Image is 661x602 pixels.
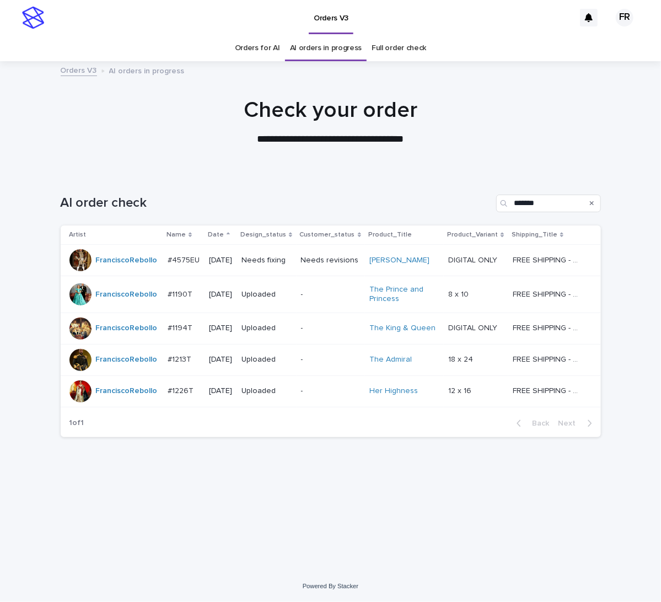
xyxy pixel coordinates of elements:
[168,321,195,333] p: #1194T
[447,229,498,241] p: Product_Variant
[513,384,584,396] p: FREE SHIPPING - preview in 1-2 business days, after your approval delivery will take 5-10 b.d.
[513,321,584,333] p: FREE SHIPPING - preview in 1-2 business days, after your approval delivery will take 5-10 b.d.
[61,276,601,313] tr: FranciscoRebollo #1190T#1190T [DATE]Uploaded-The Prince and Princess 8 x 108 x 10 FREE SHIPPING -...
[369,386,418,396] a: Her Highness
[96,290,158,299] a: FranciscoRebollo
[448,321,499,333] p: DIGITAL ONLY
[61,375,601,407] tr: FranciscoRebollo #1226T#1226T [DATE]Uploaded-Her Highness 12 x 1612 x 16 FREE SHIPPING - preview ...
[301,324,361,333] p: -
[290,35,362,61] a: AI orders in progress
[166,229,186,241] p: Name
[61,410,93,437] p: 1 of 1
[303,583,358,589] a: Powered By Stacker
[61,245,601,276] tr: FranciscoRebollo #4575EU#4575EU [DATE]Needs fixingNeeds revisions[PERSON_NAME] DIGITAL ONLYDIGITA...
[96,355,158,364] a: FranciscoRebollo
[369,324,436,333] a: The King & Queen
[168,254,202,265] p: #4575EU
[209,256,233,265] p: [DATE]
[61,344,601,375] tr: FranciscoRebollo #1213T#1213T [DATE]Uploaded-The Admiral 18 x 2418 x 24 FREE SHIPPING - preview i...
[368,229,412,241] p: Product_Title
[109,64,185,76] p: AI orders in progress
[241,324,292,333] p: Uploaded
[209,386,233,396] p: [DATE]
[448,384,474,396] p: 12 x 16
[513,288,584,299] p: FREE SHIPPING - preview in 1-2 business days, after your approval delivery will take 5-10 b.d.
[512,229,557,241] p: Shipping_Title
[61,63,97,76] a: Orders V3
[558,420,583,427] span: Next
[96,256,158,265] a: FranciscoRebollo
[301,290,361,299] p: -
[241,256,292,265] p: Needs fixing
[168,353,194,364] p: #1213T
[301,256,361,265] p: Needs revisions
[96,386,158,396] a: FranciscoRebollo
[61,313,601,344] tr: FranciscoRebollo #1194T#1194T [DATE]Uploaded-The King & Queen DIGITAL ONLYDIGITAL ONLY FREE SHIPP...
[496,195,601,212] input: Search
[554,418,601,428] button: Next
[168,384,196,396] p: #1226T
[513,254,584,265] p: FREE SHIPPING - preview in 1-2 business days, after your approval delivery will take 5-10 busines...
[241,386,292,396] p: Uploaded
[526,420,550,427] span: Back
[369,256,429,265] a: [PERSON_NAME]
[209,355,233,364] p: [DATE]
[448,254,499,265] p: DIGITAL ONLY
[61,195,492,211] h1: AI order check
[508,418,554,428] button: Back
[235,35,280,61] a: Orders for AI
[22,7,44,29] img: stacker-logo-s-only.png
[168,288,195,299] p: #1190T
[616,9,633,26] div: FR
[209,324,233,333] p: [DATE]
[300,229,355,241] p: Customer_status
[513,353,584,364] p: FREE SHIPPING - preview in 1-2 business days, after your approval delivery will take 5-10 b.d.
[448,353,475,364] p: 18 x 24
[369,285,438,304] a: The Prince and Princess
[61,97,601,123] h1: Check your order
[369,355,412,364] a: The Admiral
[372,35,426,61] a: Full order check
[301,355,361,364] p: -
[209,290,233,299] p: [DATE]
[241,290,292,299] p: Uploaded
[301,386,361,396] p: -
[69,229,87,241] p: Artist
[241,355,292,364] p: Uploaded
[240,229,286,241] p: Design_status
[448,288,471,299] p: 8 x 10
[208,229,224,241] p: Date
[96,324,158,333] a: FranciscoRebollo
